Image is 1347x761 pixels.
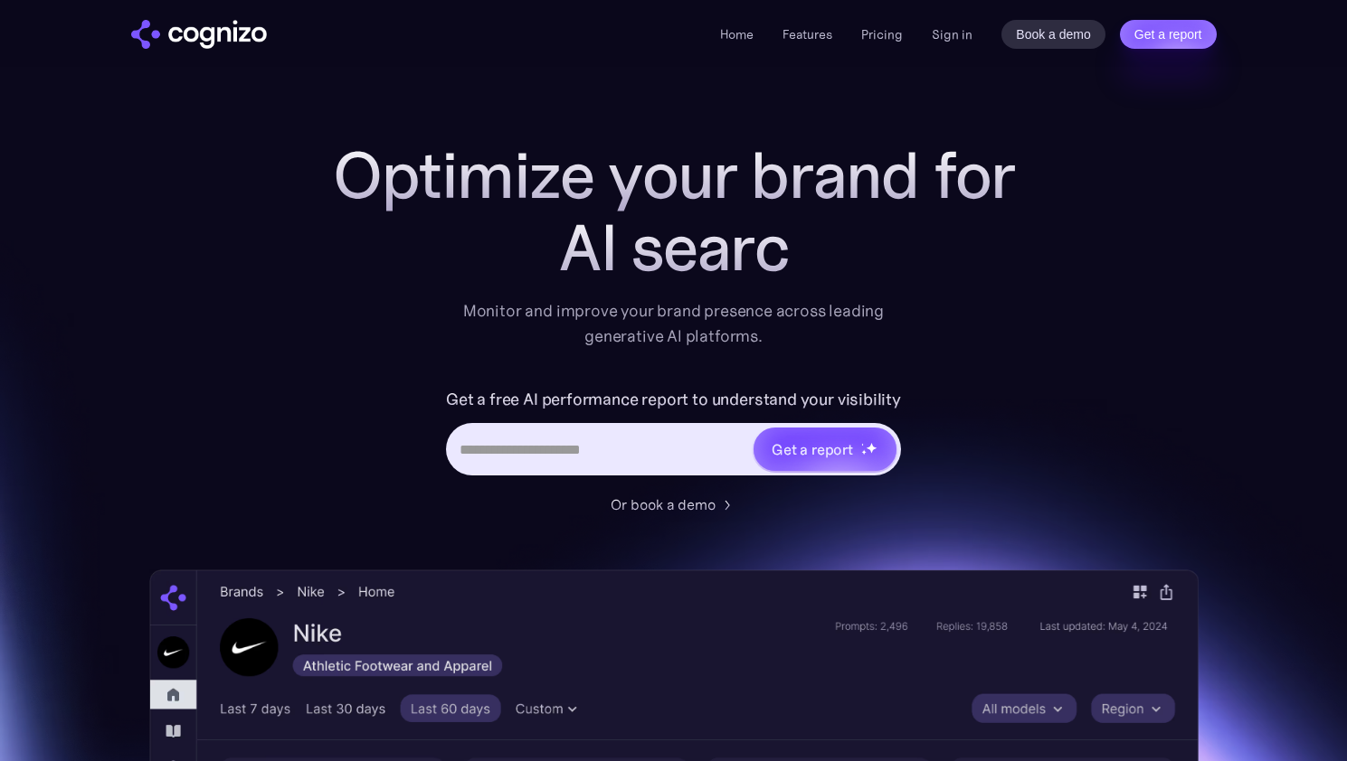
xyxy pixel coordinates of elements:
[866,442,877,454] img: star
[312,139,1036,211] h1: Optimize your brand for
[611,493,716,515] div: Or book a demo
[611,493,737,515] a: Or book a demo
[1120,20,1217,49] a: Get a report
[131,20,267,49] img: cognizo logo
[752,426,898,473] a: Get a reportstarstarstar
[446,385,901,484] form: Hero URL Input Form
[131,20,267,49] a: home
[312,211,1036,284] div: AI searc
[446,385,901,414] label: Get a free AI performance report to understand your visibility
[451,298,896,349] div: Monitor and improve your brand presence across leading generative AI platforms.
[932,23,972,45] a: Sign in
[861,449,868,456] img: star
[783,26,832,42] a: Features
[720,26,754,42] a: Home
[1001,20,1105,49] a: Book a demo
[861,443,864,446] img: star
[772,438,853,460] div: Get a report
[861,26,903,42] a: Pricing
